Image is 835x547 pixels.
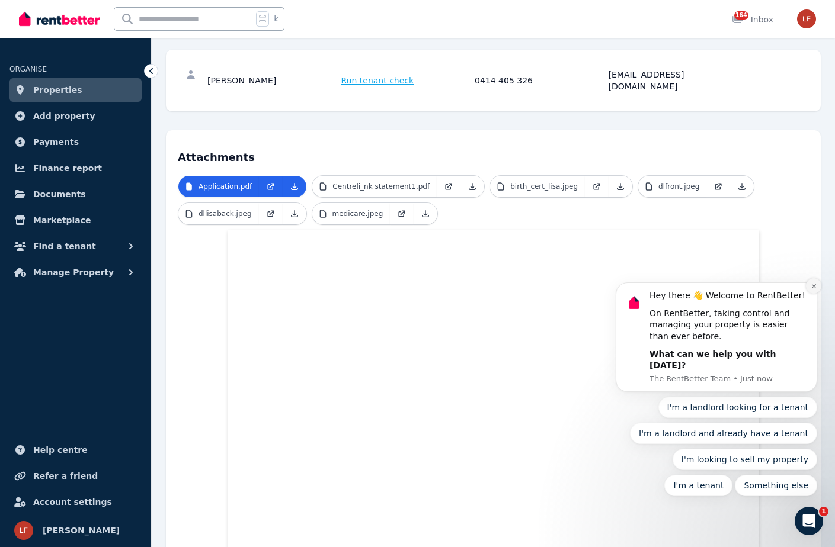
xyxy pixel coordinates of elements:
[475,69,605,92] div: 0414 405 326
[390,203,414,224] a: Open in new Tab
[819,507,828,516] span: 1
[706,176,730,197] a: Open in new Tab
[9,182,142,206] a: Documents
[9,464,142,488] a: Refer a friend
[795,507,823,535] iframe: Intercom live chat
[207,69,338,92] div: [PERSON_NAME]
[33,83,82,97] span: Properties
[730,176,754,197] a: Download Attachment
[33,109,95,123] span: Add property
[797,9,816,28] img: Leo Fung
[283,176,306,197] a: Download Attachment
[178,176,259,197] a: Application.pdf
[33,443,88,457] span: Help centre
[332,182,430,191] p: Centreli_nk statement1.pdf
[9,234,142,258] button: Find a tenant
[9,156,142,180] a: Finance report
[9,208,142,232] a: Marketplace
[732,14,773,25] div: Inbox
[33,495,112,509] span: Account settings
[33,469,98,483] span: Refer a friend
[341,75,414,86] span: Run tenant check
[9,490,142,514] a: Account settings
[609,69,739,92] div: [EMAIL_ADDRESS][DOMAIN_NAME]
[19,10,100,28] img: RentBetter
[274,14,278,24] span: k
[33,161,102,175] span: Finance report
[259,203,283,224] a: Open in new Tab
[33,135,79,149] span: Payments
[178,142,809,166] h4: Attachments
[332,209,383,218] p: medicare.jpeg
[33,265,114,279] span: Manage Property
[510,182,578,191] p: birth_cert_lisa.jpeg
[437,176,460,197] a: Open in new Tab
[43,523,120,538] span: [PERSON_NAME]
[414,203,437,224] a: Download Attachment
[9,78,142,102] a: Properties
[9,130,142,154] a: Payments
[14,521,33,540] img: Leo Fung
[312,176,437,197] a: Centreli_nk statement1.pdf
[33,187,86,201] span: Documents
[33,239,96,253] span: Find a tenant
[609,176,632,197] a: Download Attachment
[638,176,706,197] a: dlfront.jpeg
[490,176,585,197] a: birth_cert_lisa.jpeg
[734,11,748,20] span: 164
[259,176,283,197] a: Open in new Tab
[9,104,142,128] a: Add property
[460,176,484,197] a: Download Attachment
[178,203,259,224] a: dllisaback.jpeg
[585,176,609,197] a: Open in new Tab
[9,260,142,284] button: Manage Property
[9,65,47,73] span: ORGANISE
[283,203,306,224] a: Download Attachment
[199,209,252,218] p: dllisaback.jpeg
[33,213,91,227] span: Marketplace
[598,179,835,515] iframe: Intercom notifications message
[9,438,142,462] a: Help centre
[312,203,391,224] a: medicare.jpeg
[199,182,252,191] p: Application.pdf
